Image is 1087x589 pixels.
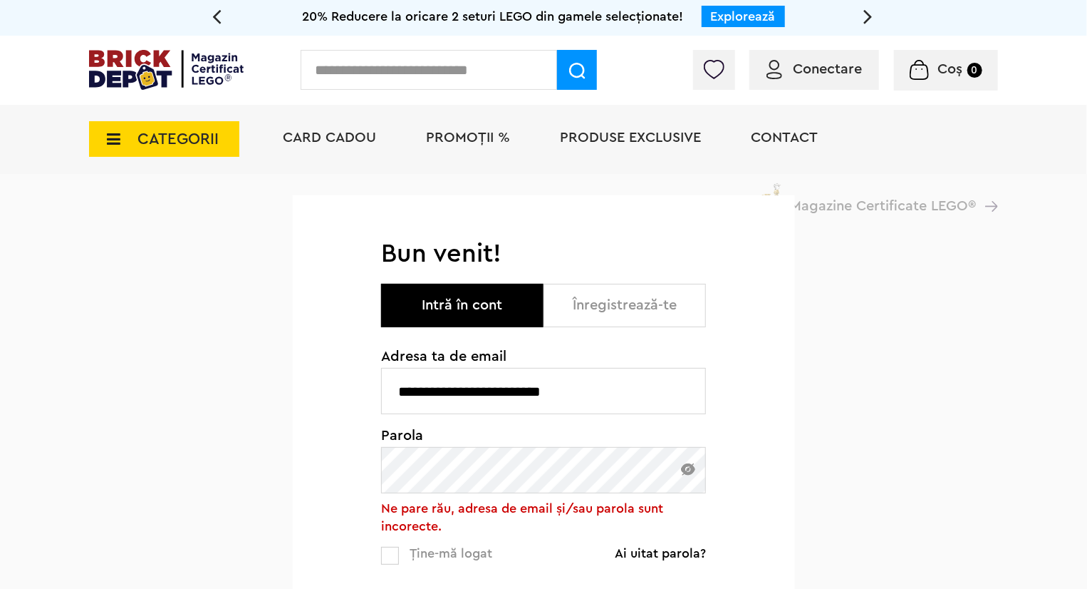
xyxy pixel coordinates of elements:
div: Ne pare rău, adresa de email și/sau parola sunt incorecte. [381,500,706,536]
span: CATEGORII [137,131,219,147]
span: Coș [938,62,963,76]
button: Înregistrează-te [543,284,706,327]
a: Produse exclusive [560,130,701,145]
a: Conectare [766,62,862,76]
a: Contact [751,130,818,145]
h1: Bun venit! [381,238,706,270]
button: Intră în cont [381,284,543,327]
small: 0 [967,63,982,78]
span: Adresa ta de email [381,349,706,364]
span: Conectare [793,62,862,76]
a: Card Cadou [283,130,376,145]
a: PROMOȚII % [426,130,510,145]
span: Parola [381,429,706,443]
a: Ai uitat parola? [615,546,706,560]
span: 20% Reducere la oricare 2 seturi LEGO din gamele selecționate! [303,10,684,23]
a: Explorează [711,10,776,23]
span: Ține-mă logat [410,547,492,560]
